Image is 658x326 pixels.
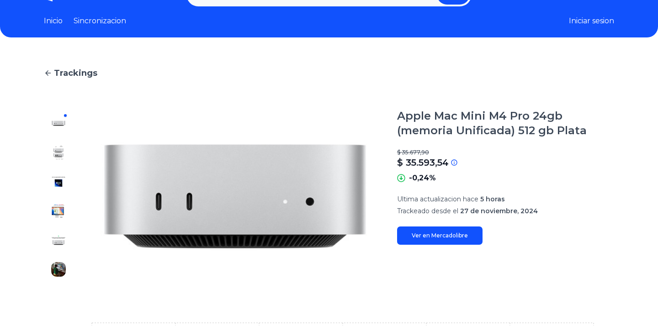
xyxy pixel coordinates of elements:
img: Apple Mac Mini M4 Pro 24gb (memoria Unificada) 512 gb Plata [51,116,66,131]
a: Ver en Mercadolibre [397,226,483,245]
span: Trackings [54,67,97,79]
img: Apple Mac Mini M4 Pro 24gb (memoria Unificada) 512 gb Plata [91,109,379,284]
button: Iniciar sesion [569,16,614,26]
img: Apple Mac Mini M4 Pro 24gb (memoria Unificada) 512 gb Plata [51,262,66,277]
img: Apple Mac Mini M4 Pro 24gb (memoria Unificada) 512 gb Plata [51,174,66,189]
a: Trackings [44,67,614,79]
img: Apple Mac Mini M4 Pro 24gb (memoria Unificada) 512 gb Plata [51,145,66,160]
span: Ultima actualizacion hace [397,195,478,203]
p: -0,24% [409,173,436,184]
a: Sincronizacion [74,16,126,26]
img: Apple Mac Mini M4 Pro 24gb (memoria Unificada) 512 gb Plata [51,233,66,247]
span: 27 de noviembre, 2024 [460,207,538,215]
p: $ 35.677,90 [397,149,614,156]
h1: Apple Mac Mini M4 Pro 24gb (memoria Unificada) 512 gb Plata [397,109,614,138]
p: $ 35.593,54 [397,156,449,169]
a: Inicio [44,16,63,26]
img: Apple Mac Mini M4 Pro 24gb (memoria Unificada) 512 gb Plata [51,204,66,218]
span: Trackeado desde el [397,207,458,215]
span: 5 horas [480,195,505,203]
